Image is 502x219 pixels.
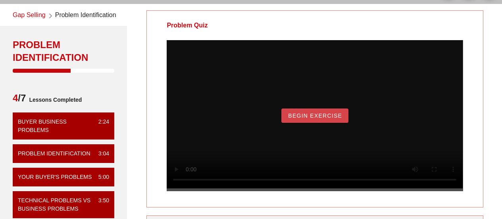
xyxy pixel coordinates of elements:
[18,118,92,134] div: Buyer Business Problems
[18,149,90,158] div: Problem Identification
[13,92,26,108] span: /7
[92,149,109,158] div: 3:04
[18,173,92,181] div: Your Buyer's Problems
[281,109,348,123] button: Begin Exercise
[92,196,109,213] div: 3:50
[147,11,227,40] div: Problem Quiz
[288,112,342,119] span: Begin Exercise
[13,93,18,103] span: 4
[55,10,116,21] span: Problem Identification
[13,10,46,21] a: Gap Selling
[18,196,92,213] div: Technical Problems vs Business Problems
[92,118,109,134] div: 2:24
[26,92,82,108] span: Lessons Completed
[92,173,109,181] div: 5:00
[13,39,114,64] div: Problem Identification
